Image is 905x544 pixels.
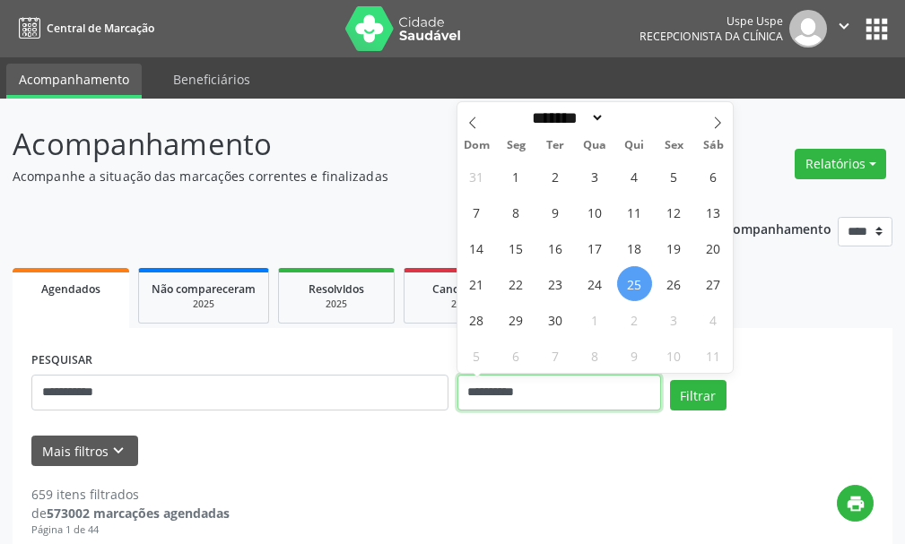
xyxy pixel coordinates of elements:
span: Resolvidos [309,281,364,297]
button: print [837,485,874,522]
div: Uspe Uspe [640,13,783,29]
span: Outubro 2, 2025 [617,302,652,337]
span: Outubro 10, 2025 [657,338,692,373]
span: Setembro 19, 2025 [657,230,692,265]
span: Setembro 25, 2025 [617,266,652,301]
i:  [834,16,854,36]
span: Qua [575,140,614,151]
span: Setembro 30, 2025 [538,302,573,337]
i: keyboard_arrow_down [109,441,128,461]
div: 659 itens filtrados [31,485,230,504]
span: Setembro 4, 2025 [617,159,652,194]
span: Agosto 31, 2025 [459,159,494,194]
button: Relatórios [795,149,886,179]
span: Setembro 28, 2025 [459,302,494,337]
div: Página 1 de 44 [31,522,230,538]
span: Setembro 21, 2025 [459,266,494,301]
div: 2025 [292,298,381,311]
span: Setembro 2, 2025 [538,159,573,194]
span: Outubro 4, 2025 [696,302,731,337]
span: Não compareceram [152,281,256,297]
img: img [789,10,827,47]
span: Outubro 1, 2025 [578,302,613,337]
span: Sex [654,140,693,151]
span: Setembro 14, 2025 [459,230,494,265]
span: Agendados [41,281,100,297]
span: Setembro 24, 2025 [578,266,613,301]
span: Sáb [693,140,733,151]
span: Setembro 12, 2025 [657,194,692,229]
select: Month [526,108,605,127]
span: Setembro 22, 2025 [499,266,534,301]
span: Outubro 7, 2025 [538,338,573,373]
span: Seg [496,140,535,151]
i: print [846,494,866,514]
strong: 573002 marcações agendadas [47,505,230,522]
a: Central de Marcação [13,13,154,43]
span: Dom [457,140,497,151]
span: Setembro 11, 2025 [617,194,652,229]
span: Ter [535,140,575,151]
p: Acompanhamento [13,122,629,167]
span: Setembro 26, 2025 [657,266,692,301]
p: Acompanhe a situação das marcações correntes e finalizadas [13,167,629,186]
span: Outubro 11, 2025 [696,338,731,373]
span: Setembro 5, 2025 [657,159,692,194]
span: Setembro 20, 2025 [696,230,731,265]
span: Setembro 16, 2025 [538,230,573,265]
span: Outubro 3, 2025 [657,302,692,337]
button: apps [861,13,892,45]
span: Setembro 18, 2025 [617,230,652,265]
span: Setembro 13, 2025 [696,194,731,229]
label: PESQUISAR [31,347,92,375]
span: Setembro 9, 2025 [538,194,573,229]
span: Setembro 1, 2025 [499,159,534,194]
button: Filtrar [670,380,727,410]
p: Ano de acompanhamento [673,217,831,239]
span: Outubro 9, 2025 [617,338,652,373]
span: Setembro 10, 2025 [578,194,613,229]
a: Acompanhamento [6,64,142,99]
span: Central de Marcação [47,21,154,36]
span: Setembro 7, 2025 [459,194,494,229]
span: Setembro 27, 2025 [696,266,731,301]
span: Setembro 6, 2025 [696,159,731,194]
span: Setembro 15, 2025 [499,230,534,265]
span: Setembro 17, 2025 [578,230,613,265]
span: Setembro 29, 2025 [499,302,534,337]
input: Year [605,108,664,127]
span: Outubro 8, 2025 [578,338,613,373]
span: Outubro 5, 2025 [459,338,494,373]
div: 2025 [152,298,256,311]
div: de [31,504,230,522]
a: Beneficiários [161,64,263,95]
span: Setembro 8, 2025 [499,194,534,229]
span: Qui [614,140,654,151]
span: Setembro 3, 2025 [578,159,613,194]
div: 2025 [417,298,507,311]
span: Cancelados [432,281,492,297]
span: Setembro 23, 2025 [538,266,573,301]
span: Outubro 6, 2025 [499,338,534,373]
span: Recepcionista da clínica [640,29,783,44]
button: Mais filtroskeyboard_arrow_down [31,436,138,467]
button:  [827,10,861,47]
